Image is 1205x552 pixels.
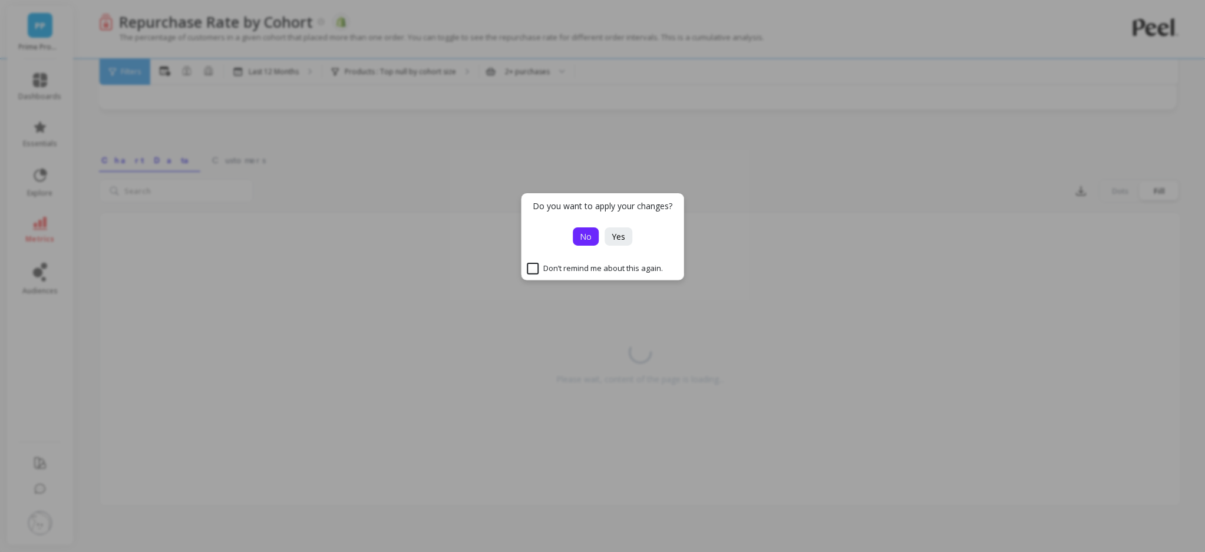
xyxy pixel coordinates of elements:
span: No [580,231,592,242]
button: No [573,227,599,246]
span: Don’t remind me about this again. [527,263,663,275]
span: Yes [612,231,625,242]
button: Yes [605,227,632,246]
p: Do you want to apply your changes? [533,200,672,212]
